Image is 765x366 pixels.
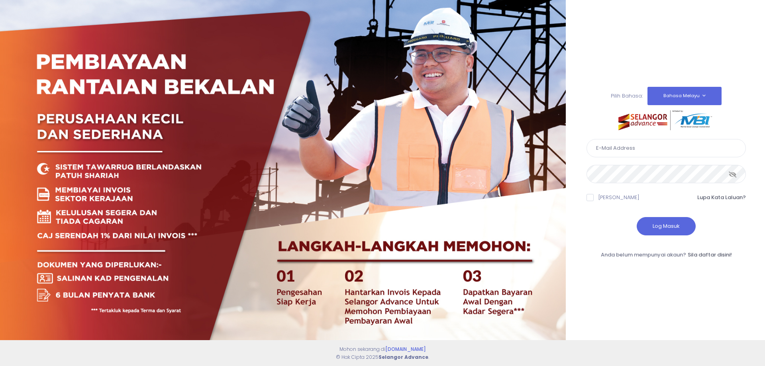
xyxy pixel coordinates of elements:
strong: Selangor Advance [379,354,428,360]
span: Anda belum mempunyai akaun? [601,251,686,258]
a: Sila daftar disini! [688,251,732,258]
img: selangor-advance.png [618,110,714,130]
a: [DOMAIN_NAME] [385,346,426,352]
input: E-Mail Address [586,139,746,157]
button: Log Masuk [637,217,696,235]
label: [PERSON_NAME] [598,194,639,202]
a: Lupa Kata Laluan? [697,194,746,202]
button: Bahasa Melayu [647,87,722,105]
span: Mohon sekarang di © Hak Cipta 2025 . [336,346,429,360]
span: Pilih Bahasa: [611,92,643,100]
